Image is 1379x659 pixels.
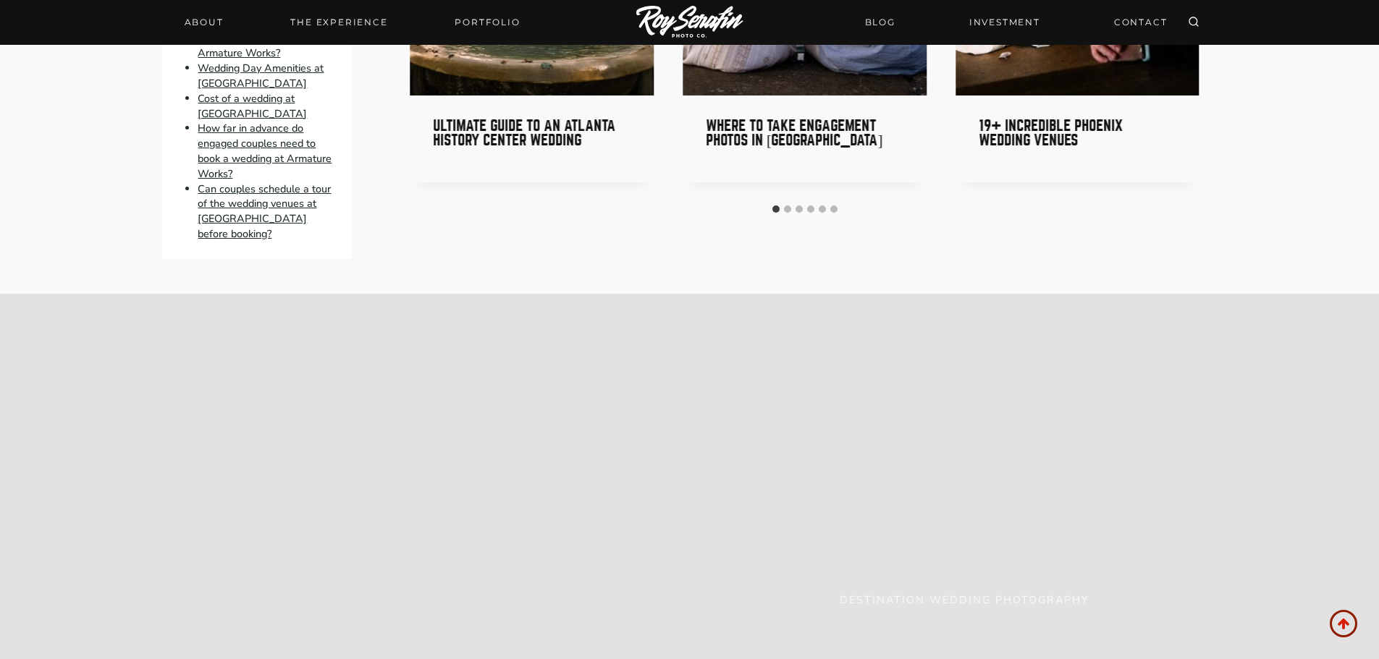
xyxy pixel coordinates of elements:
nav: Secondary Navigation [856,9,1176,35]
button: Go to slide 4 [807,205,814,213]
ul: Select a slide to show [410,203,1199,215]
a: THE EXPERIENCE [282,12,396,33]
img: Logo of Roy Serafin Photo Co., featuring stylized text in white on a light background, representi... [636,6,743,40]
a: Ultimate Guide to an Atlanta History Center Wedding [433,118,615,148]
button: Go to slide 2 [784,205,791,213]
button: Go to slide 3 [796,205,803,213]
button: Go to slide 1 [772,205,780,213]
a: CONTACT [1105,9,1176,35]
a: Wedding Day Amenities at [GEOGRAPHIC_DATA] [198,61,324,90]
button: Go to slide 5 [819,205,826,213]
a: BLOG [856,9,904,35]
a: About [176,12,232,33]
a: Can couples schedule a tour of the wedding venues at [GEOGRAPHIC_DATA] before booking? [198,181,331,240]
a: Where to take engagement photos in [GEOGRAPHIC_DATA] [706,118,882,148]
a: How far in advance do engaged couples need to book a wedding at Armature Works? [198,121,332,180]
a: Portfolio [446,12,528,33]
button: View Search Form [1184,12,1204,33]
nav: Primary Navigation [176,12,529,33]
a: 19+ Incredible Phoenix Wedding Venues [979,118,1123,148]
a: Cost of a wedding at [GEOGRAPHIC_DATA] [198,91,307,121]
h5: DESTINATION WEDDING PHOTOGRAPHY [290,592,1089,608]
button: Go to slide 6 [830,205,838,213]
a: Scroll to top [1330,610,1357,637]
a: INVESTMENT [961,9,1049,35]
